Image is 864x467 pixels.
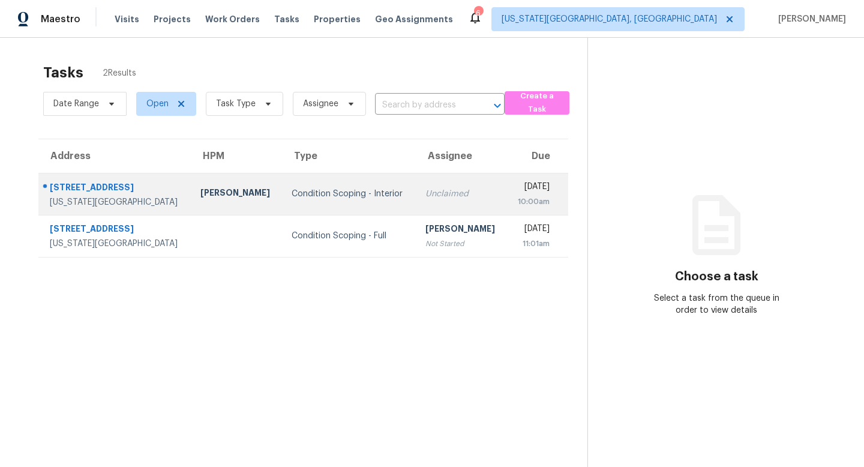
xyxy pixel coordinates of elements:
[652,292,781,316] div: Select a task from the queue in order to view details
[505,91,569,115] button: Create a Task
[314,13,361,25] span: Properties
[517,223,550,238] div: [DATE]
[375,13,453,25] span: Geo Assignments
[425,188,497,200] div: Unclaimed
[115,13,139,25] span: Visits
[103,67,136,79] span: 2 Results
[274,15,299,23] span: Tasks
[474,7,482,19] div: 6
[50,196,181,208] div: [US_STATE][GEOGRAPHIC_DATA]
[205,13,260,25] span: Work Orders
[425,238,497,250] div: Not Started
[200,187,272,202] div: [PERSON_NAME]
[282,139,416,173] th: Type
[191,139,282,173] th: HPM
[517,196,550,208] div: 10:00am
[425,223,497,238] div: [PERSON_NAME]
[502,13,717,25] span: [US_STATE][GEOGRAPHIC_DATA], [GEOGRAPHIC_DATA]
[50,238,181,250] div: [US_STATE][GEOGRAPHIC_DATA]
[154,13,191,25] span: Projects
[303,98,338,110] span: Assignee
[292,230,406,242] div: Condition Scoping - Full
[43,67,83,79] h2: Tasks
[773,13,846,25] span: [PERSON_NAME]
[146,98,169,110] span: Open
[517,238,550,250] div: 11:01am
[675,271,758,283] h3: Choose a task
[216,98,256,110] span: Task Type
[517,181,550,196] div: [DATE]
[50,223,181,238] div: [STREET_ADDRESS]
[375,96,471,115] input: Search by address
[511,89,563,117] span: Create a Task
[507,139,569,173] th: Due
[53,98,99,110] span: Date Range
[416,139,507,173] th: Assignee
[50,181,181,196] div: [STREET_ADDRESS]
[292,188,406,200] div: Condition Scoping - Interior
[38,139,191,173] th: Address
[489,97,506,114] button: Open
[41,13,80,25] span: Maestro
